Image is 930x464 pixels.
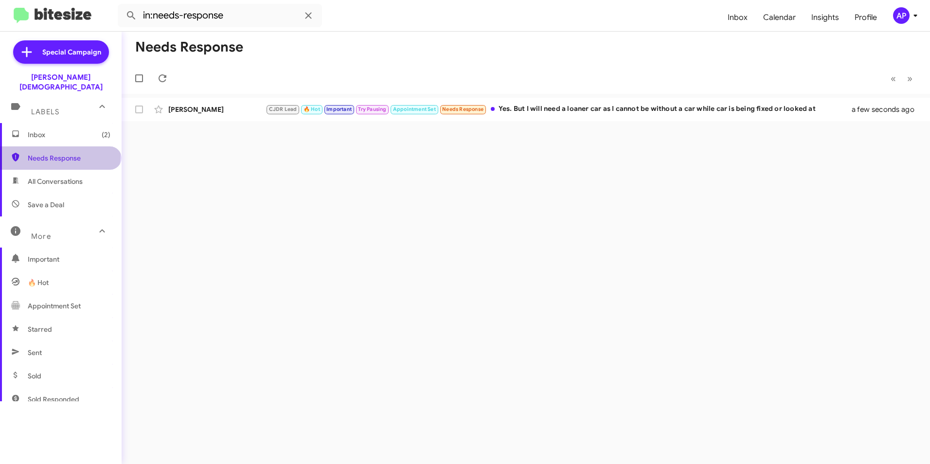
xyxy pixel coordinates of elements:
[28,324,52,334] span: Starred
[804,3,847,32] a: Insights
[42,47,101,57] span: Special Campaign
[28,371,41,381] span: Sold
[28,278,49,287] span: 🔥 Hot
[31,107,59,116] span: Labels
[442,106,483,112] span: Needs Response
[269,106,297,112] span: CJDR Lead
[118,4,322,27] input: Search
[28,301,81,311] span: Appointment Set
[102,130,110,140] span: (2)
[168,105,266,114] div: [PERSON_NAME]
[28,200,64,210] span: Save a Deal
[28,153,110,163] span: Needs Response
[326,106,352,112] span: Important
[885,69,918,89] nav: Page navigation example
[885,69,902,89] button: Previous
[393,106,436,112] span: Appointment Set
[266,104,864,115] div: Yes. But I will need a loaner car as I cannot be without a car while car is being fixed or looked at
[720,3,755,32] a: Inbox
[304,106,320,112] span: 🔥 Hot
[135,39,243,55] h1: Needs Response
[28,130,110,140] span: Inbox
[901,69,918,89] button: Next
[885,7,919,24] button: AP
[891,72,896,85] span: «
[864,105,922,114] div: a few seconds ago
[28,394,79,404] span: Sold Responded
[13,40,109,64] a: Special Campaign
[907,72,912,85] span: »
[28,177,83,186] span: All Conversations
[893,7,910,24] div: AP
[358,106,386,112] span: Try Pausing
[28,254,110,264] span: Important
[28,348,42,357] span: Sent
[755,3,804,32] a: Calendar
[847,3,885,32] a: Profile
[31,232,51,241] span: More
